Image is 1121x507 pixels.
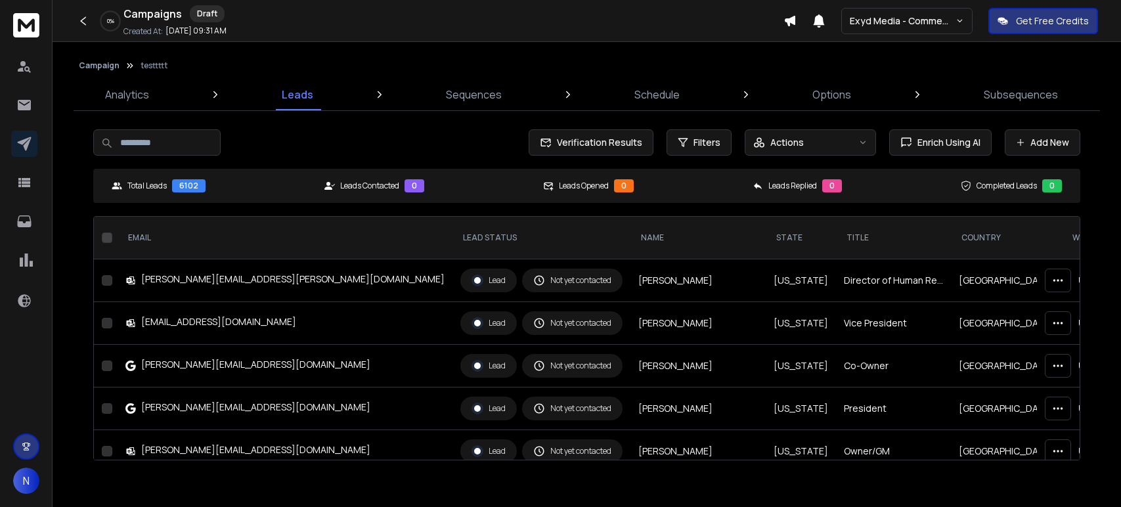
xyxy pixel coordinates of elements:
[766,387,836,430] td: [US_STATE]
[118,217,452,259] th: EMAIL
[667,129,732,156] button: Filters
[127,181,167,191] p: Total Leads
[804,79,859,110] a: Options
[472,403,506,414] div: Lead
[634,87,680,102] p: Schedule
[951,302,1062,345] td: [GEOGRAPHIC_DATA]
[452,217,630,259] th: LEAD STATUS
[141,401,370,414] div: [PERSON_NAME][EMAIL_ADDRESS][DOMAIN_NAME]
[446,87,502,102] p: Sequences
[766,217,836,259] th: State
[630,302,766,345] td: [PERSON_NAME]
[190,5,225,22] div: Draft
[836,345,951,387] td: Co-Owner
[951,387,1062,430] td: [GEOGRAPHIC_DATA]
[984,87,1058,102] p: Subsequences
[693,136,720,149] span: Filters
[630,430,766,473] td: [PERSON_NAME]
[912,136,980,149] span: Enrich Using AI
[770,136,804,149] p: Actions
[850,14,956,28] p: Exyd Media - Commercial Cleaning
[822,179,842,192] div: 0
[1005,129,1080,156] button: Add New
[951,259,1062,302] td: [GEOGRAPHIC_DATA]
[630,217,766,259] th: NAME
[836,302,951,345] td: Vice President
[951,430,1062,473] td: [GEOGRAPHIC_DATA]
[836,430,951,473] td: Owner/GM
[79,60,120,71] button: Campaign
[472,360,506,372] div: Lead
[1016,14,1089,28] p: Get Free Credits
[472,275,506,286] div: Lead
[533,360,611,372] div: Not yet contacted
[552,136,642,149] span: Verification Results
[1042,179,1062,192] div: 0
[614,179,634,192] div: 0
[766,345,836,387] td: [US_STATE]
[951,345,1062,387] td: [GEOGRAPHIC_DATA]
[626,79,688,110] a: Schedule
[976,79,1066,110] a: Subsequences
[438,79,510,110] a: Sequences
[836,217,951,259] th: title
[472,445,506,457] div: Lead
[836,259,951,302] td: Director of Human Resources
[172,179,206,192] div: 6102
[107,17,114,25] p: 0 %
[13,468,39,494] button: N
[766,259,836,302] td: [US_STATE]
[630,345,766,387] td: [PERSON_NAME]
[630,259,766,302] td: [PERSON_NAME]
[123,6,182,22] h1: Campaigns
[529,129,653,156] button: Verification Results
[889,129,992,156] button: Enrich Using AI
[141,358,370,371] div: [PERSON_NAME][EMAIL_ADDRESS][DOMAIN_NAME]
[141,60,167,71] p: testtttt
[282,87,313,102] p: Leads
[766,302,836,345] td: [US_STATE]
[630,387,766,430] td: [PERSON_NAME]
[340,181,399,191] p: Leads Contacted
[533,317,611,329] div: Not yet contacted
[141,443,370,456] div: [PERSON_NAME][EMAIL_ADDRESS][DOMAIN_NAME]
[165,26,227,36] p: [DATE] 09:31 AM
[274,79,321,110] a: Leads
[533,403,611,414] div: Not yet contacted
[812,87,851,102] p: Options
[533,445,611,457] div: Not yet contacted
[405,179,424,192] div: 0
[141,315,296,328] div: [EMAIL_ADDRESS][DOMAIN_NAME]
[533,275,611,286] div: Not yet contacted
[836,387,951,430] td: President
[472,317,506,329] div: Lead
[951,217,1062,259] th: Country
[988,8,1098,34] button: Get Free Credits
[768,181,817,191] p: Leads Replied
[141,273,445,286] div: [PERSON_NAME][EMAIL_ADDRESS][PERSON_NAME][DOMAIN_NAME]
[559,181,609,191] p: Leads Opened
[766,430,836,473] td: [US_STATE]
[977,181,1037,191] p: Completed Leads
[105,87,149,102] p: Analytics
[97,79,157,110] a: Analytics
[123,26,163,37] p: Created At:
